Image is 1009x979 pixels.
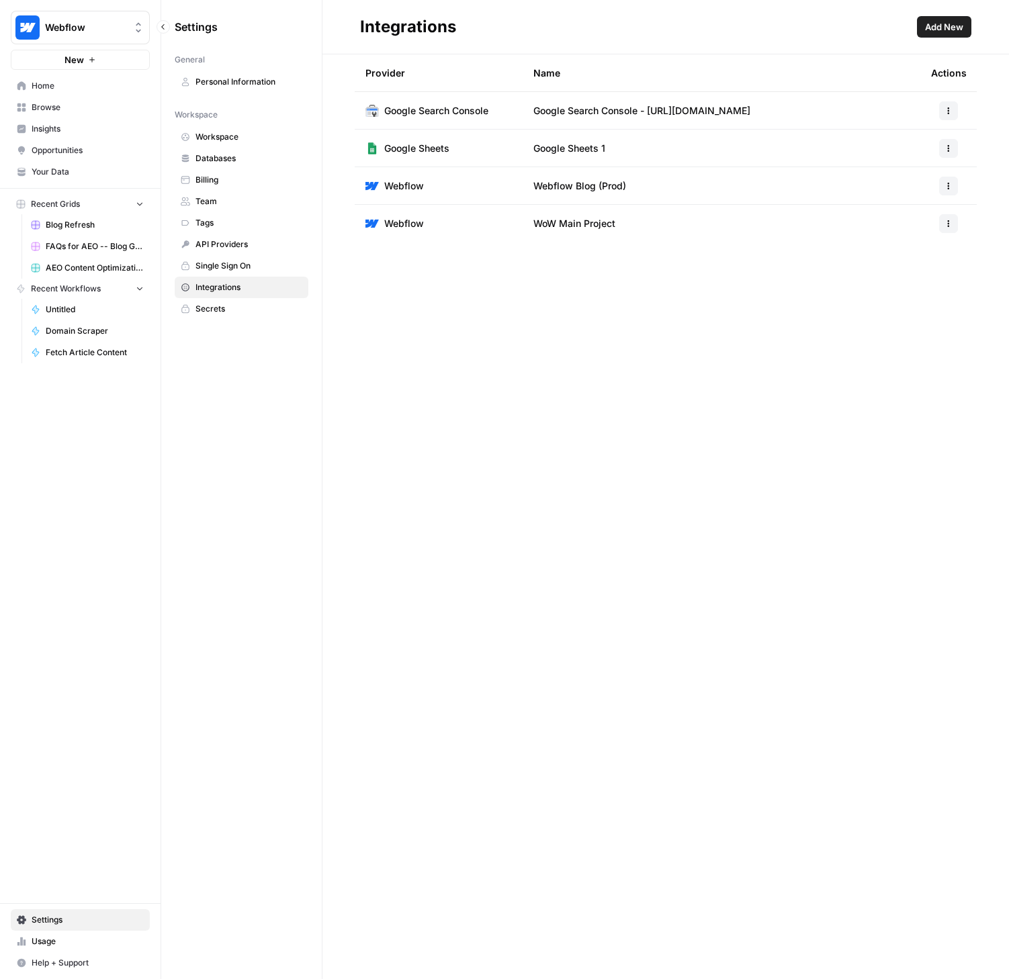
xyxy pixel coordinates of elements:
[32,101,144,113] span: Browse
[533,54,910,91] div: Name
[175,277,308,298] a: Integrations
[360,16,456,38] div: Integrations
[46,325,144,337] span: Domain Scraper
[32,166,144,178] span: Your Data
[384,179,424,193] span: Webflow
[32,123,144,135] span: Insights
[175,109,218,121] span: Workspace
[384,217,424,230] span: Webflow
[175,169,308,191] a: Billing
[46,304,144,316] span: Untitled
[11,161,150,183] a: Your Data
[46,219,144,231] span: Blog Refresh
[384,104,488,118] span: Google Search Console
[25,257,150,279] a: AEO Content Optimizations Grid
[175,126,308,148] a: Workspace
[32,957,144,969] span: Help + Support
[25,214,150,236] a: Blog Refresh
[175,191,308,212] a: Team
[25,236,150,257] a: FAQs for AEO -- Blog Grid
[365,179,379,193] img: Webflow
[175,19,218,35] span: Settings
[11,97,150,118] a: Browse
[365,54,405,91] div: Provider
[11,909,150,931] a: Settings
[31,198,80,210] span: Recent Grids
[32,80,144,92] span: Home
[195,131,302,143] span: Workspace
[925,20,963,34] span: Add New
[175,234,308,255] a: API Providers
[195,76,302,88] span: Personal Information
[365,217,379,230] img: Webflow
[15,15,40,40] img: Webflow Logo
[32,144,144,156] span: Opportunities
[175,255,308,277] a: Single Sign On
[11,140,150,161] a: Opportunities
[195,195,302,207] span: Team
[195,238,302,250] span: API Providers
[175,298,308,320] a: Secrets
[195,174,302,186] span: Billing
[175,71,308,93] a: Personal Information
[365,142,379,155] img: Google Sheets
[931,54,967,91] div: Actions
[46,346,144,359] span: Fetch Article Content
[11,50,150,70] button: New
[11,118,150,140] a: Insights
[32,914,144,926] span: Settings
[25,320,150,342] a: Domain Scraper
[175,148,308,169] a: Databases
[533,217,615,230] span: WoW Main Project
[31,283,101,295] span: Recent Workflows
[11,11,150,44] button: Workspace: Webflow
[11,931,150,952] a: Usage
[175,54,205,66] span: General
[25,299,150,320] a: Untitled
[11,194,150,214] button: Recent Grids
[195,152,302,165] span: Databases
[46,240,144,252] span: FAQs for AEO -- Blog Grid
[195,217,302,229] span: Tags
[64,53,84,66] span: New
[175,212,308,234] a: Tags
[384,142,449,155] span: Google Sheets
[917,16,971,38] button: Add New
[533,179,626,193] span: Webflow Blog (Prod)
[195,281,302,293] span: Integrations
[195,260,302,272] span: Single Sign On
[533,104,750,118] span: Google Search Console - [URL][DOMAIN_NAME]
[25,342,150,363] a: Fetch Article Content
[46,262,144,274] span: AEO Content Optimizations Grid
[11,952,150,974] button: Help + Support
[11,75,150,97] a: Home
[365,104,379,118] img: Google Search Console
[32,935,144,947] span: Usage
[195,303,302,315] span: Secrets
[45,21,126,34] span: Webflow
[533,142,605,155] span: Google Sheets 1
[11,279,150,299] button: Recent Workflows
